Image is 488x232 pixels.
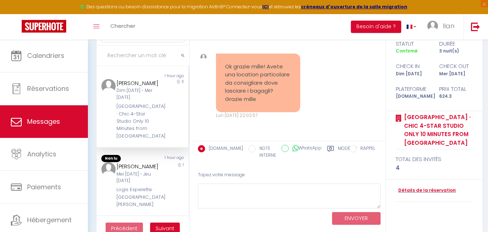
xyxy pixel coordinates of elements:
span: Hébergement [27,215,72,224]
a: Chercher [105,14,141,39]
div: 4 [396,164,473,172]
a: Détails de la réservation [396,187,456,194]
input: Rechercher un mot clé [97,46,189,66]
img: ... [200,54,207,60]
label: [DOMAIN_NAME] [205,145,243,153]
div: [DOMAIN_NAME] [391,93,434,100]
span: Suivant [156,225,174,232]
label: WhatsApp [289,145,322,153]
div: [PERSON_NAME] [116,79,161,88]
div: 1 hour ago [143,73,188,79]
img: ... [101,162,116,177]
label: RAPPEL [357,145,375,153]
span: Calendriers [27,51,64,60]
div: 1 hour ago [143,155,188,162]
div: total des invités [396,155,473,164]
div: [GEOGRAPHIC_DATA] · Chic 4-Star Studio Only 10 Minutes from [GEOGRAPHIC_DATA] [116,103,161,140]
label: NOTE INTERNE [256,145,276,159]
div: Tapez votre message [198,166,381,184]
span: Paiements [27,182,61,191]
div: 3 nuit(s) [434,48,478,55]
button: ENVOYER [332,212,381,225]
div: Lun [DATE] 22:02:57 [216,112,300,119]
div: 624.3 [434,93,478,100]
div: Prix total [434,85,478,93]
div: statut [391,39,434,48]
div: Dim [DATE] [391,71,434,77]
span: Chercher [110,22,135,30]
span: 3 [182,79,184,84]
img: ... [101,79,116,93]
img: ... [427,21,438,31]
div: Logis Espelette · [GEOGRAPHIC_DATA][PERSON_NAME] [116,186,161,208]
span: Non lu [101,155,121,162]
pre: Ok grazie mille! Avete una location particolare da consigliare dove lasciare i bagagli? Grazie mille [225,63,291,104]
button: Besoin d'aide ? [351,21,401,33]
img: logout [471,22,480,31]
div: check in [391,62,434,71]
div: Dim [DATE] - Mer [DATE] [116,87,161,101]
div: [PERSON_NAME] [116,162,161,171]
span: Analytics [27,149,56,159]
span: Confirmé [396,48,417,54]
span: Ilan [443,21,454,30]
span: Réservations [27,84,69,93]
span: Précédent [111,225,137,232]
img: Super Booking [22,20,66,33]
div: Plateforme [391,85,434,93]
a: [GEOGRAPHIC_DATA] · Chic 4-Star Studio Only 10 Minutes from [GEOGRAPHIC_DATA] [402,113,473,147]
div: Mer [DATE] - Jeu [DATE] [116,171,161,185]
span: 1 [183,162,184,168]
label: Modèles [338,145,357,160]
a: créneaux d'ouverture de la salle migration [301,4,407,10]
span: Messages [27,117,60,126]
a: ICI [262,4,269,10]
div: durée [434,39,478,48]
a: ... Ilan [422,14,463,39]
div: check out [434,62,478,71]
div: Mer [DATE] [434,71,478,77]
